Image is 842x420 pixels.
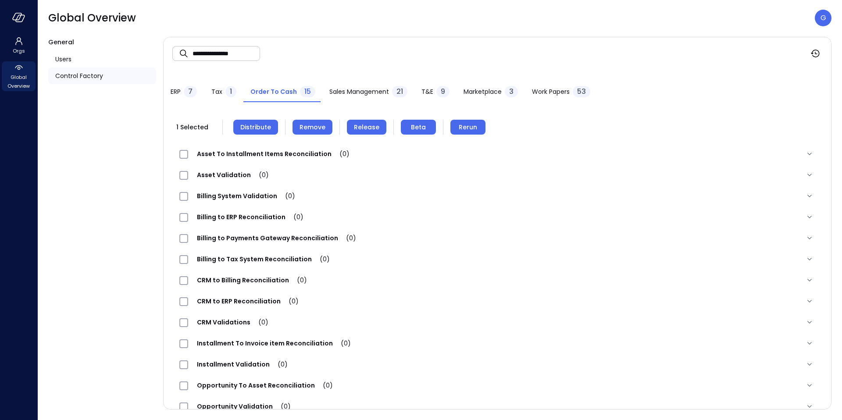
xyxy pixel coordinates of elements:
[188,360,296,369] span: Installment Validation
[188,339,360,348] span: Installment To Invoice item Reconciliation
[289,276,307,285] span: (0)
[2,61,36,91] div: Global Overview
[281,297,299,306] span: (0)
[172,228,822,249] div: Billing to Payments Gateway Reconciliation(0)
[172,206,822,228] div: Billing to ERP Reconciliation(0)
[464,87,502,96] span: Marketplace
[188,234,365,242] span: Billing to Payments Gateway Reconciliation
[48,38,74,46] span: General
[277,192,295,200] span: (0)
[270,360,288,369] span: (0)
[13,46,25,55] span: Orgs
[188,149,358,158] span: Asset To Installment Items Reconciliation
[172,143,822,164] div: Asset To Installment Items Reconciliation(0)
[251,171,269,179] span: (0)
[2,35,36,56] div: Orgs
[509,86,514,96] span: 3
[240,122,271,132] span: Distribute
[188,381,342,390] span: Opportunity To Asset Reconciliation
[411,122,426,132] span: Beta
[338,234,356,242] span: (0)
[333,339,351,348] span: (0)
[188,255,339,263] span: Billing to Tax System Reconciliation
[304,86,311,96] span: 15
[55,71,103,81] span: Control Factory
[55,54,71,64] span: Users
[172,185,822,206] div: Billing System Validation(0)
[172,164,822,185] div: Asset Validation(0)
[172,396,822,417] div: Opportunity Validation(0)
[188,297,307,306] span: CRM to ERP Reconciliation
[300,122,325,132] span: Remove
[450,120,485,135] button: Rerun
[171,87,181,96] span: ERP
[329,87,389,96] span: Sales Management
[577,86,586,96] span: 53
[250,318,268,327] span: (0)
[354,122,379,132] span: Release
[293,120,332,135] button: Remove
[532,87,570,96] span: Work Papers
[188,192,304,200] span: Billing System Validation
[273,402,291,411] span: (0)
[332,149,350,158] span: (0)
[347,120,386,135] button: Release
[188,276,316,285] span: CRM to Billing Reconciliation
[172,270,822,291] div: CRM to Billing Reconciliation(0)
[172,333,822,354] div: Installment To Invoice item Reconciliation(0)
[188,171,278,179] span: Asset Validation
[5,73,32,90] span: Global Overview
[459,122,477,132] span: Rerun
[233,120,278,135] button: Distribute
[441,86,445,96] span: 9
[172,122,212,132] span: 1 Selected
[172,375,822,396] div: Opportunity To Asset Reconciliation(0)
[172,291,822,312] div: CRM to ERP Reconciliation(0)
[211,87,222,96] span: Tax
[172,312,822,333] div: CRM Validations(0)
[172,354,822,375] div: Installment Validation(0)
[396,86,403,96] span: 21
[188,86,193,96] span: 7
[285,213,303,221] span: (0)
[188,213,312,221] span: Billing to ERP Reconciliation
[312,255,330,263] span: (0)
[48,11,136,25] span: Global Overview
[315,381,333,390] span: (0)
[172,249,822,270] div: Billing to Tax System Reconciliation(0)
[815,10,831,26] div: Guy Zilberberg
[230,86,232,96] span: 1
[421,87,433,96] span: T&E
[48,68,156,84] a: Control Factory
[821,13,826,23] p: G
[188,402,300,411] span: Opportunity Validation
[48,51,156,68] a: Users
[188,318,277,327] span: CRM Validations
[250,87,297,96] span: Order to Cash
[401,120,436,135] button: Beta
